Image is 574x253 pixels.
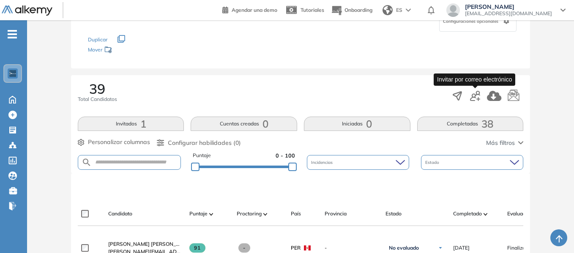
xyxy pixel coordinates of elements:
span: [PERSON_NAME] [465,3,552,10]
span: Agendar una demo [232,7,277,13]
img: [missing "en.ARROW_ALT" translation] [263,213,268,215]
img: SEARCH_ALT [82,157,92,168]
img: Logo [2,5,52,16]
span: Configurar habilidades (0) [168,139,241,147]
a: [PERSON_NAME] [PERSON_NAME] [108,240,183,248]
img: [missing "en.ARROW_ALT" translation] [484,213,488,215]
a: Agendar una demo [222,4,277,14]
span: Candidato [108,210,132,218]
span: 91 [189,243,206,253]
div: Mover [88,43,172,58]
div: Incidencias [307,155,409,170]
button: Configurar habilidades (0) [157,139,241,147]
span: PER [291,244,301,252]
span: Evaluación [507,210,533,218]
img: [missing "en.ARROW_ALT" translation] [209,213,213,215]
span: Puntaje [189,210,208,218]
div: Estado [421,155,523,170]
div: Configuraciones opcionales [439,11,517,32]
span: Configuraciones opcionales [443,18,500,24]
span: País [291,210,301,218]
span: Proctoring [237,210,262,218]
span: Provincia [325,210,347,218]
span: Tutoriales [301,7,324,13]
img: Ícono de flecha [438,245,443,250]
img: world [383,5,393,15]
span: [EMAIL_ADDRESS][DOMAIN_NAME] [465,10,552,17]
span: [PERSON_NAME] [PERSON_NAME] [108,241,192,247]
span: 39 [89,82,105,95]
span: - [325,244,379,252]
span: Duplicar [88,36,107,43]
button: Personalizar columnas [78,138,150,147]
img: PER [304,245,311,250]
span: Más filtros [486,139,515,147]
button: Más filtros [486,139,523,147]
img: https://assets.alkemy.org/workspaces/1802/d452bae4-97f6-47ab-b3bf-1c40240bc960.jpg [9,70,16,77]
span: Total Candidatos [78,95,117,103]
span: Onboarding [344,7,372,13]
button: Onboarding [331,1,372,19]
span: 0 - 100 [276,152,295,160]
span: Finalizado [507,244,531,252]
span: Puntaje [193,152,211,160]
button: Invitados1 [78,117,184,131]
img: arrow [406,8,411,12]
span: ES [396,6,402,14]
button: Cuentas creadas0 [191,117,297,131]
span: Completado [453,210,482,218]
span: Estado [425,159,441,166]
button: Completadas38 [417,117,524,131]
div: Invitar por correo electrónico [434,73,515,86]
span: Estado [385,210,402,218]
i: - [8,33,17,35]
span: [DATE] [453,244,470,252]
span: - [238,243,251,253]
span: Personalizar columnas [88,138,150,147]
span: No evaluado [389,245,419,251]
button: Iniciadas0 [304,117,410,131]
span: Incidencias [311,159,334,166]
